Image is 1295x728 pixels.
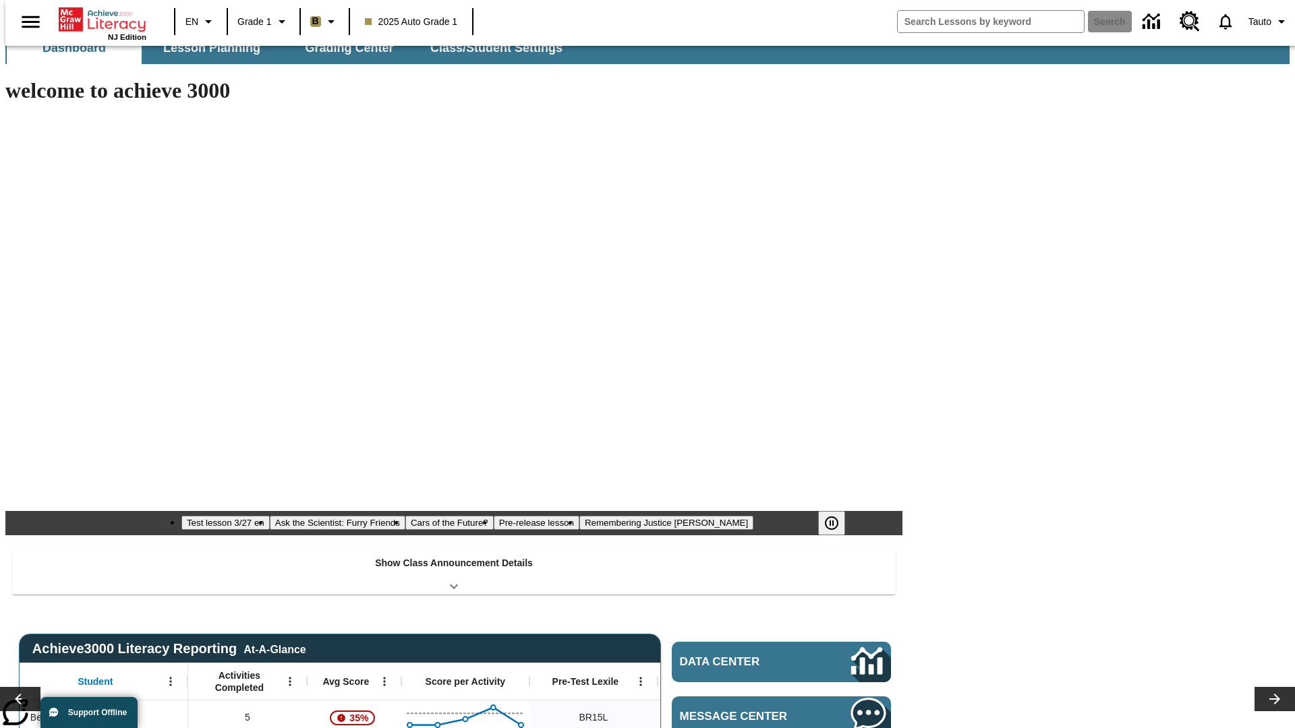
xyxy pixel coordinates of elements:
body: Maximum 600 characters Press Escape to exit toolbar Press Alt + F10 to reach toolbar [5,11,197,35]
div: Home [59,5,146,41]
a: Data Center [1134,3,1172,40]
div: At-A-Glance [243,641,306,656]
div: Pause [818,511,859,535]
span: B [312,13,319,30]
span: Pre-Test Lexile [552,675,619,688]
span: Tauto [1248,15,1271,29]
button: Boost Class color is light brown. Change class color [305,9,345,34]
a: Data Center [672,642,891,682]
div: Show Class Announcement Details [12,548,896,595]
button: Slide 4 Pre-release lesson [494,516,579,530]
span: Achieve3000 Literacy Reporting [32,641,306,657]
span: Beginning reader 15 Lexile, Bear, Sautoen [579,710,608,725]
button: Lesson Planning [144,32,279,64]
div: SubNavbar [5,32,575,64]
p: Class Announcements attachment at [DATE] 1:40:31 PM [5,11,197,35]
span: 5 [245,710,250,725]
button: Grading Center [282,32,417,64]
button: Open Menu [631,671,651,692]
span: Support Offline [68,708,127,717]
span: NJ Edition [108,33,146,41]
span: Grade 1 [237,15,272,29]
button: Slide 1 Test lesson 3/27 en [181,516,270,530]
div: SubNavbar [5,29,1290,64]
button: Slide 2 Ask the Scientist: Furry Friends [270,516,405,530]
button: Profile/Settings [1243,9,1295,34]
button: Pause [818,511,845,535]
input: search field [898,11,1084,32]
span: Student [78,675,113,688]
a: Notifications [1208,4,1243,39]
button: Open side menu [11,2,51,42]
span: EN [185,15,198,29]
button: Support Offline [40,697,138,728]
h1: welcome to achieve 3000 [5,78,902,103]
span: Data Center [680,655,806,669]
a: Resource Center, Will open in new tab [1172,3,1208,40]
span: Score per Activity [426,675,506,688]
button: Language: EN, Select a language [179,9,223,34]
span: Message Center [680,710,811,723]
button: Grade: Grade 1, Select a grade [232,9,295,34]
span: Avg Score [322,675,369,688]
button: Dashboard [7,32,142,64]
button: Open Menu [374,671,395,692]
button: Open Menu [280,671,300,692]
span: Activities Completed [195,669,284,694]
a: Home [59,6,146,33]
button: Slide 5 Remembering Justice O'Connor [579,516,753,530]
button: Lesson carousel, Next [1255,687,1295,711]
p: Show Class Announcement Details [375,556,533,570]
button: Class/Student Settings [420,32,573,64]
button: Open Menu [161,671,181,692]
button: Slide 3 Cars of the Future? [405,516,494,530]
span: 2025 Auto Grade 1 [365,15,458,29]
